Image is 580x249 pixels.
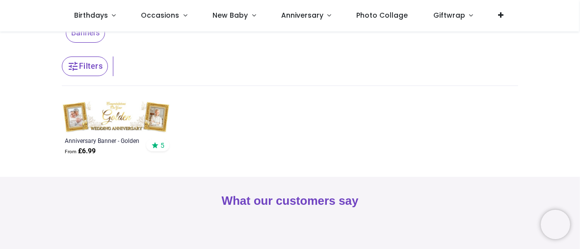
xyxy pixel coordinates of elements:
[62,23,105,43] button: Banners
[62,56,108,76] button: Filters
[160,141,164,150] span: 5
[212,10,248,20] span: New Baby
[62,193,518,209] h2: What our customers say
[62,101,170,133] img: Personalised Happy Anniversary Banner - Golden Wedding - 2 Photo upload
[357,10,408,20] span: Photo Collage
[65,149,77,154] span: From
[541,210,570,239] iframe: Brevo live chat
[281,10,323,20] span: Anniversary
[65,146,96,156] strong: £ 6.99
[66,23,105,43] span: Banners
[65,137,147,144] a: Anniversary Banner - Golden Wedding
[433,10,465,20] span: Giftwrap
[141,10,179,20] span: Occasions
[74,10,108,20] span: Birthdays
